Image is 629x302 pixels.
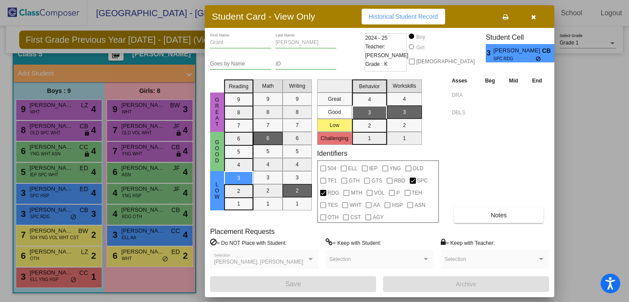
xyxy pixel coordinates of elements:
span: TES [328,200,338,210]
span: P [396,188,400,198]
span: GTH [349,175,359,186]
span: CST [350,212,361,223]
span: AA [373,200,380,210]
span: AGY [373,212,384,223]
button: Historical Student Record [362,9,445,24]
span: RBD [394,175,405,186]
span: Save [285,280,301,288]
label: = Keep with Teacher: [441,238,495,247]
input: goes by name [210,61,271,67]
span: Good [213,139,221,164]
span: Archive [456,281,477,288]
button: Archive [383,276,549,292]
span: 3 [554,48,562,58]
label: Identifiers [317,149,347,158]
div: Girl [416,44,425,51]
span: 3 [486,48,493,58]
span: [DEMOGRAPHIC_DATA] [416,56,475,67]
span: Great [213,97,221,127]
span: Historical Student Record [369,13,438,20]
button: Notes [454,207,543,223]
span: TF1 [328,175,337,186]
span: VOL [374,188,384,198]
label: = Keep with Student: [325,238,381,247]
th: Beg [478,76,502,86]
span: SPC RDG [494,55,536,62]
span: SPC [417,175,428,186]
th: Asses [449,76,478,86]
span: GTS [371,175,382,186]
h3: Student Card - View Only [212,11,315,22]
th: Mid [502,76,525,86]
span: CB [542,46,554,55]
span: YNG [390,163,401,174]
span: RDG [328,188,339,198]
span: ELL [348,163,357,174]
span: TEH [412,188,422,198]
span: OLD [413,163,424,174]
span: [PERSON_NAME] [494,46,542,55]
span: OTH [328,212,339,223]
div: Boy [416,33,425,41]
span: ASN [415,200,425,210]
label: Placement Requests [210,227,275,236]
span: Teacher: [PERSON_NAME] [365,42,408,60]
input: assessment [452,89,476,102]
span: HSP [392,200,403,210]
input: assessment [452,106,476,119]
span: IEP [369,163,377,174]
th: End [525,76,549,86]
span: 504 [328,163,336,174]
span: Grade : K [365,60,387,69]
span: 2024 - 25 [365,34,387,42]
span: MTH [351,188,362,198]
span: Low [213,182,221,200]
h3: Student Cell [486,33,562,41]
span: WHT [349,200,361,210]
span: Notes [491,212,507,219]
span: [PERSON_NAME], [PERSON_NAME] [214,259,303,265]
button: Save [210,276,376,292]
label: = Do NOT Place with Student: [210,238,287,247]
